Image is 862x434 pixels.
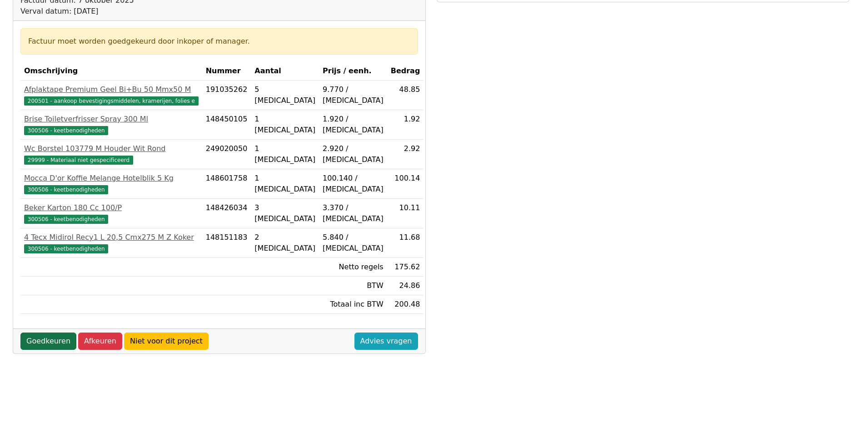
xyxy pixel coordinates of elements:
[202,140,251,169] td: 249020050
[24,232,199,243] div: 4 Tecx Midirol Recy1 L 20,5 Cmx275 M Z Koker
[254,173,315,195] div: 1 [MEDICAL_DATA]
[202,110,251,140] td: 148450105
[254,202,315,224] div: 3 [MEDICAL_DATA]
[24,202,199,224] a: Beker Karton 180 Cc 100/P300506 - keetbenodigheden
[24,126,108,135] span: 300506 - keetbenodigheden
[202,199,251,228] td: 148426034
[319,277,387,295] td: BTW
[202,169,251,199] td: 148601758
[24,84,199,106] a: Afplaktape Premium Geel Bi+Bu 50 Mmx50 M200501 - aankoop bevestigingsmiddelen, kramerijen, folies e
[24,114,199,125] div: Brise Toiletverfrisser Spray 300 Ml
[20,62,202,81] th: Omschrijving
[254,143,315,165] div: 1 [MEDICAL_DATA]
[387,277,424,295] td: 24.86
[323,232,384,254] div: 5.840 / [MEDICAL_DATA]
[323,173,384,195] div: 100.140 / [MEDICAL_DATA]
[319,295,387,314] td: Totaal inc BTW
[78,333,122,350] a: Afkeuren
[24,143,199,154] div: Wc Borstel 103779 M Houder Wit Rond
[24,114,199,136] a: Brise Toiletverfrisser Spray 300 Ml300506 - keetbenodigheden
[24,173,199,184] div: Mocca D'or Koffie Melange Hotelblik 5 Kg
[24,232,199,254] a: 4 Tecx Midirol Recy1 L 20,5 Cmx275 M Z Koker300506 - keetbenodigheden
[24,202,199,213] div: Beker Karton 180 Cc 100/P
[254,84,315,106] div: 5 [MEDICAL_DATA]
[251,62,319,81] th: Aantal
[24,185,108,194] span: 300506 - keetbenodigheden
[202,228,251,258] td: 148151183
[319,258,387,277] td: Netto regels
[319,62,387,81] th: Prijs / eenh.
[387,295,424,314] td: 200.48
[387,169,424,199] td: 100.14
[254,232,315,254] div: 2 [MEDICAL_DATA]
[202,81,251,110] td: 191035262
[323,114,384,136] div: 1.920 / [MEDICAL_DATA]
[24,84,199,95] div: Afplaktape Premium Geel Bi+Bu 50 Mmx50 M
[387,140,424,169] td: 2.92
[387,228,424,258] td: 11.68
[323,84,384,106] div: 9.770 / [MEDICAL_DATA]
[24,96,199,106] span: 200501 - aankoop bevestigingsmiddelen, kramerijen, folies e
[28,36,410,47] div: Factuur moet worden goedgekeurd door inkoper of manager.
[323,143,384,165] div: 2.920 / [MEDICAL_DATA]
[24,173,199,195] a: Mocca D'or Koffie Melange Hotelblik 5 Kg300506 - keetbenodigheden
[387,199,424,228] td: 10.11
[20,6,234,17] div: Verval datum: [DATE]
[24,244,108,253] span: 300506 - keetbenodigheden
[202,62,251,81] th: Nummer
[24,143,199,165] a: Wc Borstel 103779 M Houder Wit Rond29999 - Materiaal niet gespecificeerd
[24,215,108,224] span: 300506 - keetbenodigheden
[323,202,384,224] div: 3.370 / [MEDICAL_DATA]
[387,110,424,140] td: 1.92
[124,333,209,350] a: Niet voor dit project
[354,333,418,350] a: Advies vragen
[24,156,133,165] span: 29999 - Materiaal niet gespecificeerd
[387,81,424,110] td: 48.85
[387,258,424,277] td: 175.62
[20,333,76,350] a: Goedkeuren
[387,62,424,81] th: Bedrag
[254,114,315,136] div: 1 [MEDICAL_DATA]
